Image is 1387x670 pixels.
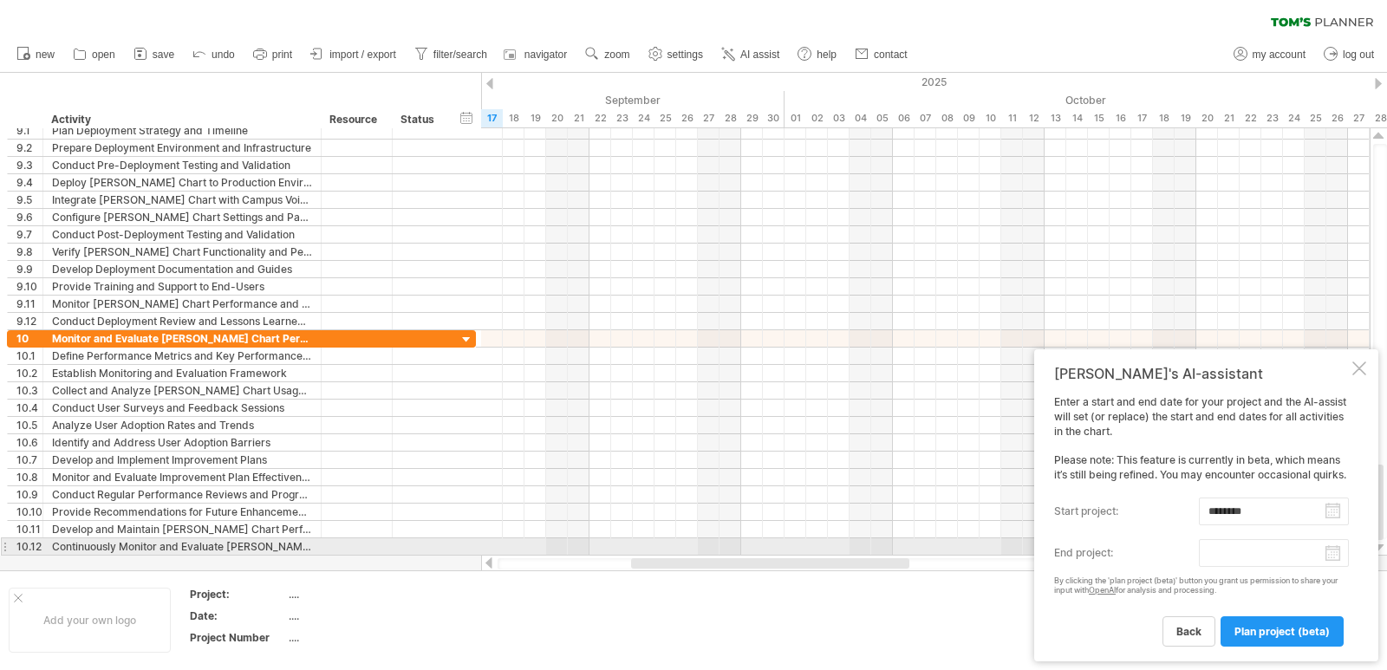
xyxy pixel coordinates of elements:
[289,587,434,602] div: ....
[52,244,312,260] div: Verify [PERSON_NAME] Chart Functionality and Performance
[9,588,171,653] div: Add your own logo
[1283,109,1305,127] div: Friday, 24 October 2025
[16,192,42,208] div: 9.5
[433,49,487,61] span: filter/search
[1196,109,1218,127] div: Monday, 20 October 2025
[52,330,312,347] div: Monitor and Evaluate [PERSON_NAME] Chart Performance and User Adoption
[51,111,311,128] div: Activity
[52,157,312,173] div: Conduct Pre-Deployment Testing and Validation
[16,313,42,329] div: 9.12
[52,226,312,243] div: Conduct Post-Deployment Testing and Validation
[68,43,120,66] a: open
[568,109,589,127] div: Sunday, 21 September 2025
[52,417,312,433] div: Analyze User Adoption Rates and Trends
[92,49,115,61] span: open
[329,111,382,128] div: Resource
[604,49,629,61] span: zoom
[129,43,179,66] a: save
[1218,109,1240,127] div: Tuesday, 21 October 2025
[52,365,312,381] div: Establish Monitoring and Evaluation Framework
[16,434,42,451] div: 10.6
[1131,109,1153,127] div: Friday, 17 October 2025
[481,109,503,127] div: Wednesday, 17 September 2025
[501,43,572,66] a: navigator
[52,278,312,295] div: Provide Training and Support to End-Users
[524,49,567,61] span: navigator
[1054,395,1349,646] div: Enter a start and end date for your project and the AI-assist will set (or replace) the start and...
[52,192,312,208] div: Integrate [PERSON_NAME] Chart with Campus Voice Project Components
[16,244,42,260] div: 9.8
[52,348,312,364] div: Define Performance Metrics and Key Performance Indicators (KPIs)
[1261,109,1283,127] div: Thursday, 23 October 2025
[1348,109,1370,127] div: Monday, 27 October 2025
[16,261,42,277] div: 9.9
[1240,109,1261,127] div: Wednesday, 22 October 2025
[936,109,958,127] div: Wednesday, 8 October 2025
[16,521,42,537] div: 10.11
[190,608,285,623] div: Date:
[52,122,312,139] div: Plan Deployment Strategy and Timeline
[212,49,235,61] span: undo
[1023,109,1045,127] div: Sunday, 12 October 2025
[52,538,312,555] div: Continuously Monitor and Evaluate [PERSON_NAME] Chart Performance and User Adoption
[16,417,42,433] div: 10.5
[188,43,240,66] a: undo
[36,49,55,61] span: new
[1153,109,1175,127] div: Saturday, 18 October 2025
[52,261,312,277] div: Develop Deployment Documentation and Guides
[1319,43,1379,66] a: log out
[524,109,546,127] div: Friday, 19 September 2025
[763,109,785,127] div: Tuesday, 30 September 2025
[740,49,779,61] span: AI assist
[52,313,312,329] div: Conduct Deployment Review and Lessons Learned Analysis
[52,434,312,451] div: Identify and Address User Adoption Barriers
[52,521,312,537] div: Develop and Maintain [PERSON_NAME] Chart Performance Reports
[611,109,633,127] div: Tuesday, 23 September 2025
[1326,109,1348,127] div: Sunday, 26 October 2025
[249,43,297,66] a: print
[16,278,42,295] div: 9.10
[16,296,42,312] div: 9.11
[16,157,42,173] div: 9.3
[850,43,913,66] a: contact
[16,486,42,503] div: 10.9
[16,452,42,468] div: 10.7
[589,109,611,127] div: Monday, 22 September 2025
[1176,625,1201,638] span: back
[893,109,915,127] div: Monday, 6 October 2025
[741,109,763,127] div: Monday, 29 September 2025
[52,382,312,399] div: Collect and Analyze [PERSON_NAME] Chart Usage Data
[1162,616,1215,647] a: back
[400,111,439,128] div: Status
[52,469,312,485] div: Monitor and Evaluate Improvement Plan Effectiveness
[1253,49,1306,61] span: my account
[52,400,312,416] div: Conduct User Surveys and Feedback Sessions
[1089,585,1116,595] a: OpenAI
[52,296,312,312] div: Monitor [PERSON_NAME] Chart Performance and Issues
[52,140,312,156] div: Prepare Deployment Environment and Infrastructure
[52,452,312,468] div: Develop and Implement Improvement Plans
[16,469,42,485] div: 10.8
[1054,365,1349,382] div: [PERSON_NAME]'s AI-assistant
[289,608,434,623] div: ....
[654,109,676,127] div: Thursday, 25 September 2025
[16,122,42,139] div: 9.1
[1221,616,1344,647] a: plan project (beta)
[850,109,871,127] div: Saturday, 4 October 2025
[793,43,842,66] a: help
[806,109,828,127] div: Thursday, 2 October 2025
[190,587,285,602] div: Project:
[785,109,806,127] div: Wednesday, 1 October 2025
[915,109,936,127] div: Tuesday, 7 October 2025
[52,174,312,191] div: Deploy [PERSON_NAME] Chart to Production Environment
[1054,498,1199,525] label: start project:
[717,43,785,66] a: AI assist
[958,109,980,127] div: Thursday, 9 October 2025
[546,109,568,127] div: Saturday, 20 September 2025
[1229,43,1311,66] a: my account
[16,365,42,381] div: 10.2
[1110,109,1131,127] div: Thursday, 16 October 2025
[52,486,312,503] div: Conduct Regular Performance Reviews and Progress Updates
[16,538,42,555] div: 10.12
[16,504,42,520] div: 10.10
